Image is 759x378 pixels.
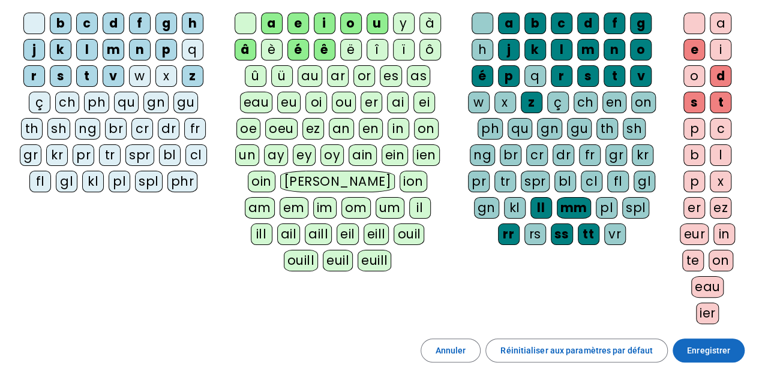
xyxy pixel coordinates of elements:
[498,39,520,61] div: j
[84,92,109,113] div: ph
[284,250,318,271] div: ouill
[524,13,546,34] div: b
[265,118,298,140] div: oeu
[340,39,362,61] div: ë
[129,13,151,34] div: f
[349,144,377,166] div: ain
[413,92,435,113] div: ei
[46,144,68,166] div: kr
[167,171,198,192] div: phr
[478,118,503,140] div: ph
[50,39,71,61] div: k
[293,144,316,166] div: ey
[261,39,283,61] div: è
[337,223,359,245] div: eil
[114,92,139,113] div: qu
[710,118,731,140] div: c
[581,171,602,192] div: cl
[622,197,650,219] div: spl
[20,144,41,166] div: gr
[553,144,574,166] div: dr
[498,65,520,87] div: p
[683,118,705,140] div: p
[577,13,599,34] div: d
[472,39,493,61] div: h
[630,13,652,34] div: g
[393,13,415,34] div: y
[710,13,731,34] div: a
[388,118,409,140] div: in
[485,338,668,362] button: Réinitialiser aux paramètres par défaut
[76,13,98,34] div: c
[419,39,441,61] div: ô
[623,118,646,140] div: sh
[409,197,431,219] div: il
[710,65,731,87] div: d
[474,197,499,219] div: gn
[313,197,337,219] div: im
[251,223,272,245] div: ill
[173,92,198,113] div: gu
[526,144,548,166] div: cr
[557,197,591,219] div: mm
[131,118,153,140] div: cr
[305,92,327,113] div: oi
[367,39,388,61] div: î
[327,65,349,87] div: ar
[99,144,121,166] div: tr
[182,39,203,61] div: q
[314,13,335,34] div: i
[691,276,724,298] div: eau
[320,144,344,166] div: oy
[376,197,404,219] div: um
[55,92,79,113] div: ch
[109,171,130,192] div: pl
[340,13,362,34] div: o
[75,118,100,140] div: ng
[261,13,283,34] div: a
[129,65,151,87] div: w
[364,223,389,245] div: eill
[680,223,709,245] div: eur
[551,223,573,245] div: ss
[82,171,104,192] div: kl
[683,39,705,61] div: e
[554,171,576,192] div: bl
[50,13,71,34] div: b
[596,118,618,140] div: th
[498,13,520,34] div: a
[436,343,466,358] span: Annuler
[547,92,569,113] div: ç
[235,39,256,61] div: â
[521,92,542,113] div: z
[245,65,266,87] div: û
[630,65,652,87] div: v
[245,197,275,219] div: am
[683,197,705,219] div: er
[630,39,652,61] div: o
[710,92,731,113] div: t
[280,171,395,192] div: [PERSON_NAME]
[470,144,495,166] div: ng
[419,13,441,34] div: à
[125,144,154,166] div: spr
[682,250,704,271] div: te
[29,92,50,113] div: ç
[696,303,719,324] div: ier
[23,65,45,87] div: r
[713,223,735,245] div: in
[240,92,273,113] div: eau
[305,223,332,245] div: aill
[103,13,124,34] div: d
[596,197,617,219] div: pl
[494,92,516,113] div: x
[56,171,77,192] div: gl
[683,65,705,87] div: o
[683,171,705,192] div: p
[277,92,301,113] div: eu
[504,197,526,219] div: kl
[73,144,94,166] div: pr
[634,171,655,192] div: gl
[421,338,481,362] button: Annuler
[498,223,520,245] div: rr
